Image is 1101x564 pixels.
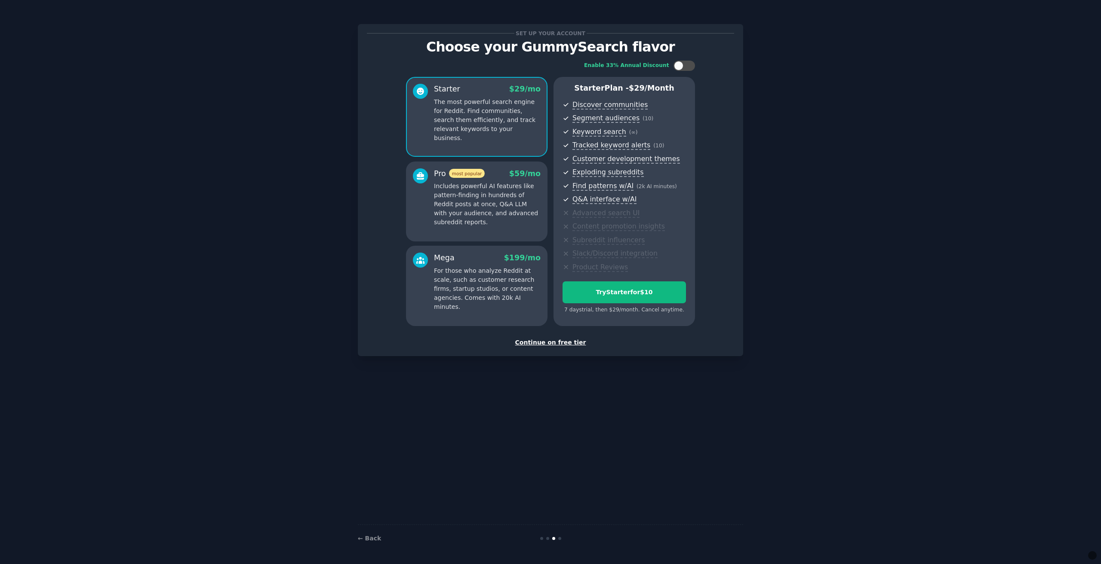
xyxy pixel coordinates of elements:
[584,62,669,70] div: Enable 33% Annual Discount
[572,263,628,272] span: Product Reviews
[563,306,686,314] div: 7 days trial, then $ 29 /month . Cancel anytime.
[434,168,485,179] div: Pro
[434,266,541,311] p: For those who analyze Reddit at scale, such as customer research firms, startup studios, or conte...
[509,169,541,178] span: $ 59 /mo
[572,222,665,231] span: Content promotion insights
[434,253,455,263] div: Mega
[367,40,734,55] p: Choose your GummySearch flavor
[434,98,541,143] p: The most powerful search engine for Reddit. Find communities, search them efficiently, and track ...
[629,84,674,92] span: $ 29 /month
[563,288,686,297] div: Try Starter for $10
[572,114,640,123] span: Segment audiences
[434,84,460,95] div: Starter
[514,29,587,38] span: Set up your account
[434,182,541,227] p: Includes powerful AI features like pattern-finding in hundreds of Reddit posts at once, Q&A LLM w...
[504,253,541,262] span: $ 199 /mo
[572,195,637,204] span: Q&A interface w/AI
[563,281,686,303] button: TryStarterfor$10
[572,236,645,245] span: Subreddit influencers
[509,85,541,93] span: $ 29 /mo
[653,143,664,149] span: ( 10 )
[637,183,677,189] span: ( 2k AI minutes )
[572,141,650,150] span: Tracked keyword alerts
[572,182,634,191] span: Find patterns w/AI
[563,83,686,94] p: Starter Plan -
[643,116,653,122] span: ( 10 )
[572,155,680,164] span: Customer development themes
[449,169,485,178] span: most popular
[572,249,658,258] span: Slack/Discord integration
[572,128,626,137] span: Keyword search
[1088,551,1097,560] div: Click to open Word Count popup
[572,101,648,110] span: Discover communities
[358,535,381,542] a: ← Back
[629,129,638,135] span: ( ∞ )
[367,338,734,347] div: Continue on free tier
[572,209,640,218] span: Advanced search UI
[572,168,643,177] span: Exploding subreddits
